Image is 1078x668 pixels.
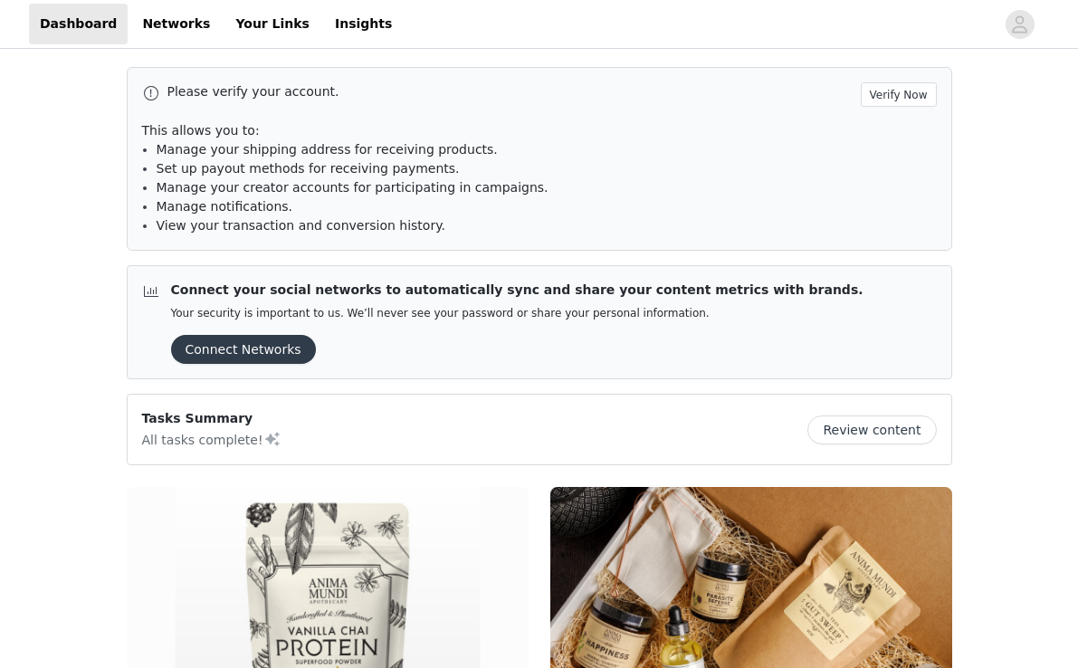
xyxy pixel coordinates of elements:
span: Manage your shipping address for receiving products. [157,142,498,157]
p: All tasks complete! [142,428,281,450]
span: Set up payout methods for receiving payments. [157,161,460,176]
span: Manage notifications. [157,199,293,214]
p: Please verify your account. [167,82,854,101]
button: Verify Now [861,82,937,107]
button: Review content [807,415,936,444]
a: Insights [324,4,403,44]
a: Dashboard [29,4,128,44]
a: Networks [131,4,221,44]
span: Manage your creator accounts for participating in campaigns. [157,180,549,195]
p: Your security is important to us. We’ll never see your password or share your personal information. [171,307,863,320]
a: Your Links [224,4,320,44]
div: avatar [1011,10,1028,39]
span: View your transaction and conversion history. [157,218,445,233]
button: Connect Networks [171,335,316,364]
p: Tasks Summary [142,409,281,428]
p: This allows you to: [142,121,937,140]
p: Connect your social networks to automatically sync and share your content metrics with brands. [171,281,863,300]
